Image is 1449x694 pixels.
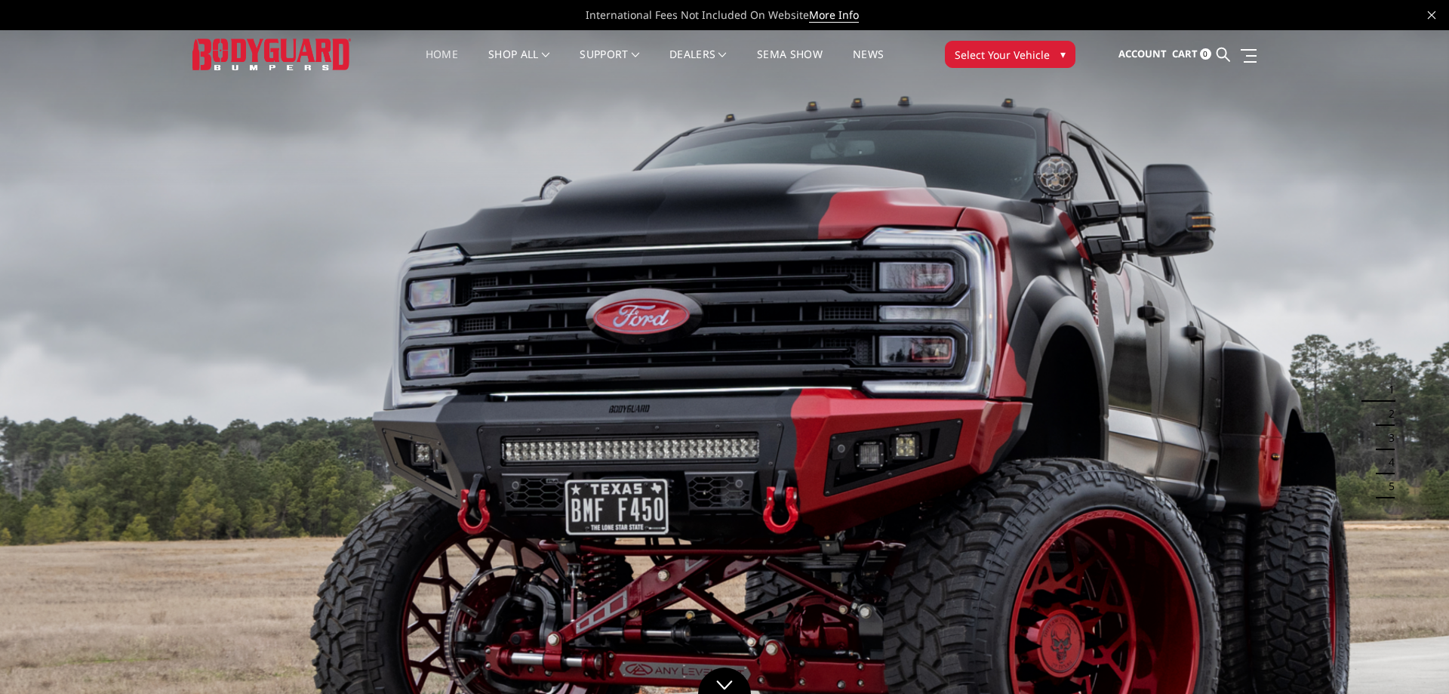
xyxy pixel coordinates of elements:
span: 0 [1200,48,1211,60]
span: Select Your Vehicle [955,47,1050,63]
a: Support [580,49,639,79]
button: Select Your Vehicle [945,41,1075,68]
a: Dealers [669,49,727,79]
a: Home [426,49,458,79]
a: shop all [488,49,549,79]
button: 5 of 5 [1380,474,1395,498]
a: Account [1118,34,1167,75]
button: 4 of 5 [1380,450,1395,474]
a: SEMA Show [757,49,823,79]
a: News [853,49,884,79]
a: More Info [809,8,859,23]
button: 3 of 5 [1380,426,1395,450]
a: Click to Down [698,668,751,694]
span: Account [1118,47,1167,60]
a: Cart 0 [1172,34,1211,75]
iframe: Chat Widget [1374,622,1449,694]
span: ▾ [1060,46,1066,62]
img: BODYGUARD BUMPERS [192,39,351,69]
span: Cart [1172,47,1198,60]
button: 2 of 5 [1380,402,1395,426]
button: 1 of 5 [1380,378,1395,402]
